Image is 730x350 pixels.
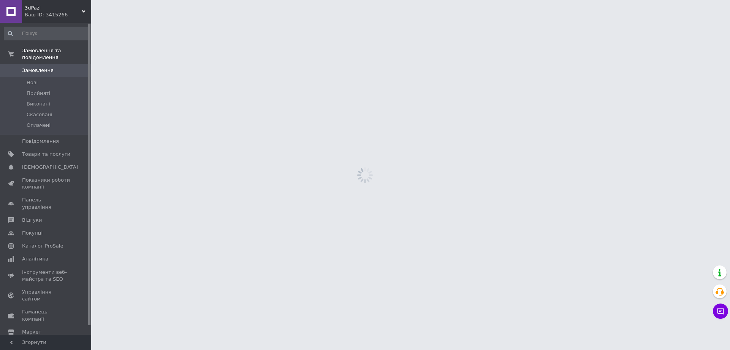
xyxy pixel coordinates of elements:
[22,197,70,210] span: Панель управління
[22,138,59,145] span: Повідомлення
[22,164,78,171] span: [DEMOGRAPHIC_DATA]
[22,329,41,336] span: Маркет
[22,308,70,322] span: Гаманець компанії
[25,11,91,18] div: Ваш ID: 3415266
[4,27,90,40] input: Пошук
[22,256,48,262] span: Аналітика
[25,5,82,11] span: 3dPazl
[22,151,70,158] span: Товари та послуги
[713,304,728,319] button: Чат з покупцем
[22,217,42,224] span: Відгуки
[22,289,70,302] span: Управління сайтом
[22,177,70,190] span: Показники роботи компанії
[22,269,70,283] span: Інструменти веб-майстра та SEO
[22,67,54,74] span: Замовлення
[27,90,50,97] span: Прийняті
[27,111,52,118] span: Скасовані
[22,47,91,61] span: Замовлення та повідомлення
[27,101,50,107] span: Виконані
[27,122,51,129] span: Оплачені
[27,79,38,86] span: Нові
[22,230,43,237] span: Покупці
[22,243,63,249] span: Каталог ProSale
